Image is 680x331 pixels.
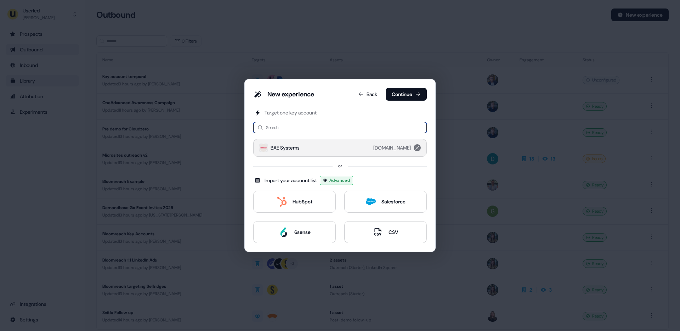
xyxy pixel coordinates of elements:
[253,191,336,213] button: HubSpot
[267,90,314,99] div: New experience
[352,88,383,101] button: Back
[389,229,398,236] div: CSV
[344,191,427,213] button: Salesforce
[271,144,300,151] div: BAE Systems
[294,229,311,236] div: 6sense
[293,198,312,205] div: HubSpot
[381,198,406,205] div: Salesforce
[414,144,421,151] button: remove baesystems.com
[253,221,336,243] button: 6sense
[265,177,317,184] div: Import your account list
[344,221,427,243] button: CSV
[338,162,342,169] div: or
[386,88,427,101] button: Continue
[329,177,350,184] span: Advanced
[373,144,411,151] div: [DOMAIN_NAME]
[265,109,317,116] div: Target one key account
